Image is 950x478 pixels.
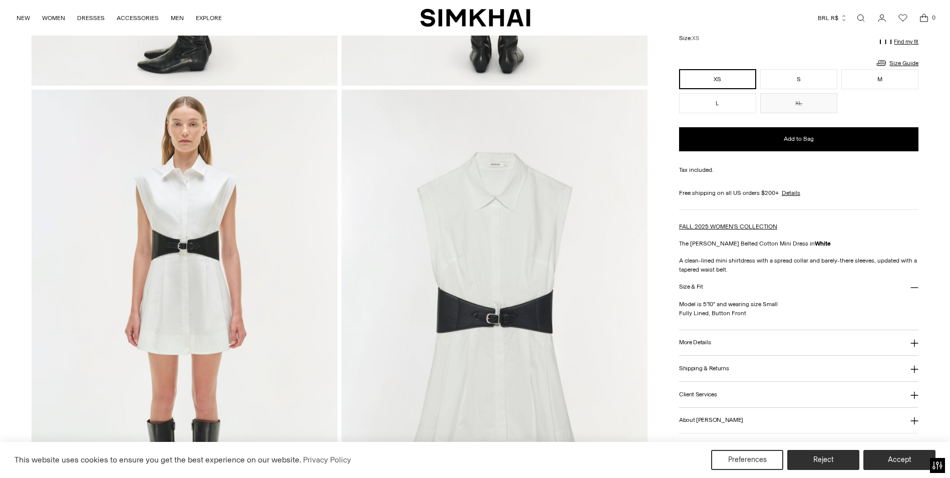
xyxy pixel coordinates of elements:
[679,365,729,372] h3: Shipping & Returns
[679,391,717,397] h3: Client Services
[42,7,65,29] a: WOMEN
[863,450,935,470] button: Accept
[872,8,892,28] a: Go to the account page
[679,339,711,346] h3: More Details
[818,7,847,29] button: BRL R$
[893,8,913,28] a: Wishlist
[784,135,814,143] span: Add to Bag
[692,35,699,41] span: XS
[679,127,919,151] button: Add to Bag
[17,7,30,29] a: NEW
[679,274,919,300] button: Size & Fit
[679,356,919,381] button: Shipping & Returns
[679,188,919,197] div: Free shipping on all US orders $200+
[914,8,934,28] a: Open cart modal
[679,93,756,113] button: L
[782,188,800,197] a: Details
[77,7,105,29] a: DRESSES
[929,13,938,22] span: 0
[679,381,919,407] button: Client Services
[117,7,159,29] a: ACCESSORIES
[196,7,222,29] a: EXPLORE
[679,417,743,423] h3: About [PERSON_NAME]
[679,330,919,355] button: More Details
[301,452,353,467] a: Privacy Policy (opens in a new tab)
[711,450,783,470] button: Preferences
[815,240,831,247] strong: White
[171,7,184,29] a: MEN
[851,8,871,28] a: Open search modal
[679,33,699,43] label: Size:
[679,239,919,248] p: The [PERSON_NAME] Belted Cotton Mini Dress in
[760,93,837,113] button: XL
[787,450,859,470] button: Reject
[760,69,837,89] button: S
[679,69,756,89] button: XS
[679,165,919,174] div: Tax included.
[679,283,703,290] h3: Size & Fit
[679,407,919,433] button: About [PERSON_NAME]
[841,69,918,89] button: M
[679,223,777,230] a: FALL 2025 WOMEN'S COLLECTION
[679,256,919,274] p: A clean-lined mini shirtdress with a spread collar and barely-there sleeves, updated with a taper...
[420,8,530,28] a: SIMKHAI
[679,299,919,317] p: Model is 5'10" and wearing size Small Fully Lined, Button Front
[875,57,918,69] a: Size Guide
[15,455,301,464] span: This website uses cookies to ensure you get the best experience on our website.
